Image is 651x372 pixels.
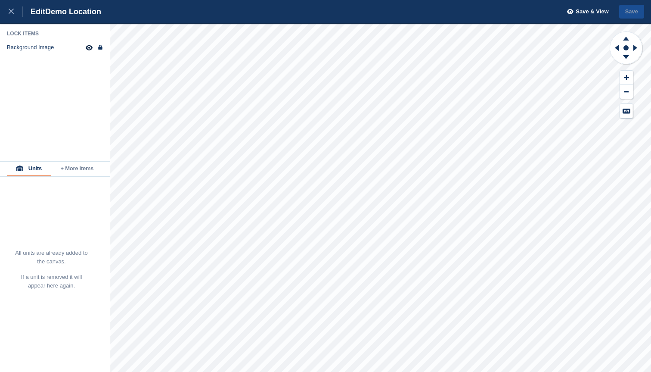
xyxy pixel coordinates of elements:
[620,85,633,99] button: Zoom Out
[23,6,101,17] div: Edit Demo Location
[7,162,51,176] button: Units
[619,5,644,19] button: Save
[7,44,54,51] div: Background Image
[7,30,103,37] div: Lock Items
[576,7,608,16] span: Save & View
[620,71,633,85] button: Zoom In
[562,5,609,19] button: Save & View
[620,104,633,118] button: Keyboard Shortcuts
[15,249,88,266] p: All units are already added to the canvas.
[51,162,103,176] button: + More Items
[15,273,88,290] p: If a unit is removed it will appear here again.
